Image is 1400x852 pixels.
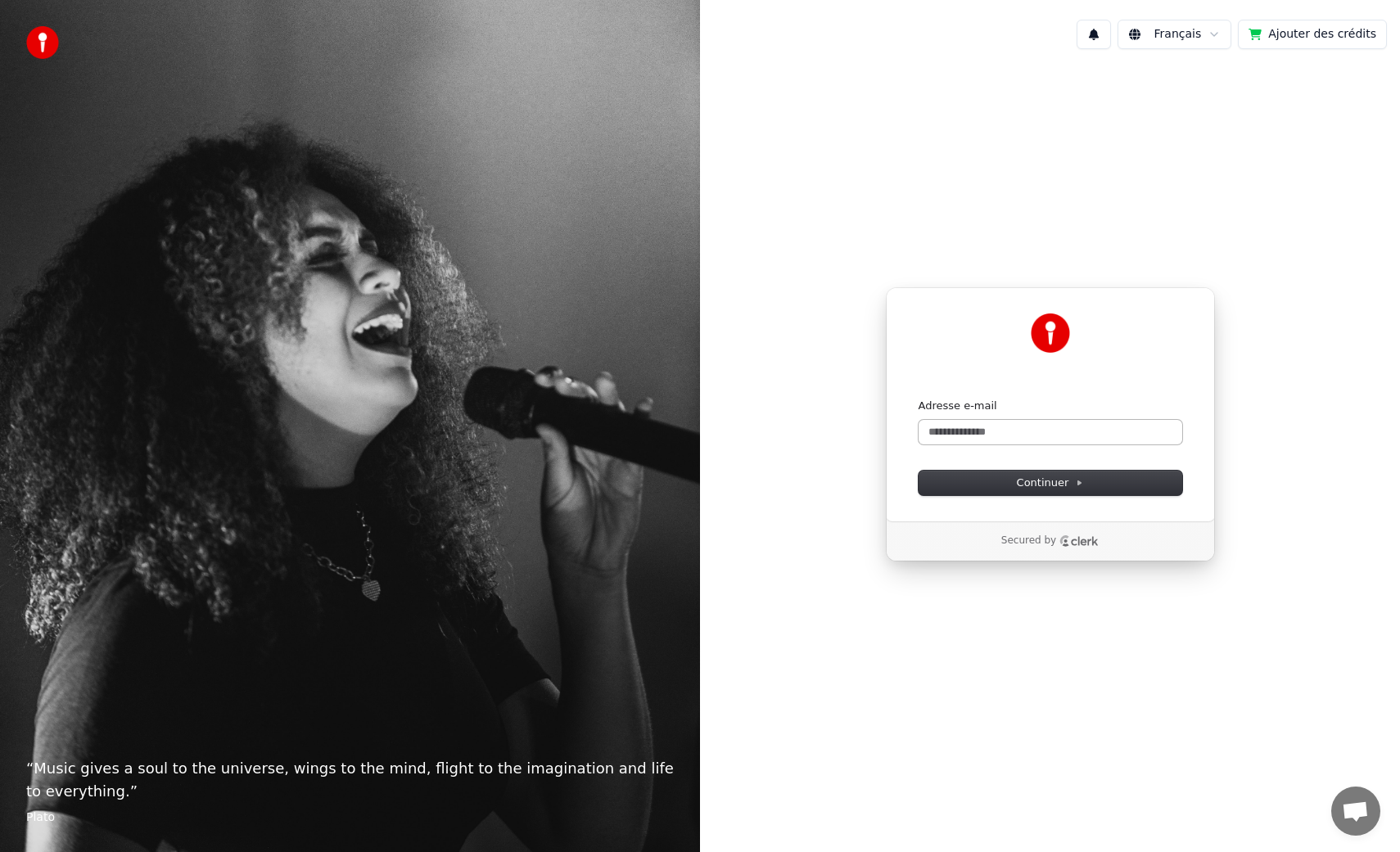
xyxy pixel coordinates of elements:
[26,757,674,803] p: “ Music gives a soul to the universe, wings to the mind, flight to the imagination and life to ev...
[1238,20,1387,49] button: Ajouter des crédits
[1059,535,1099,547] a: Clerk logo
[1017,476,1084,490] span: Continuer
[919,471,1182,495] button: Continuer
[919,399,997,413] label: Adresse e-mail
[1001,534,1056,548] p: Secured by
[1331,787,1380,836] div: Ouvrir le chat
[26,26,59,59] img: youka
[26,809,674,826] footer: Plato
[1031,313,1070,353] img: Youka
